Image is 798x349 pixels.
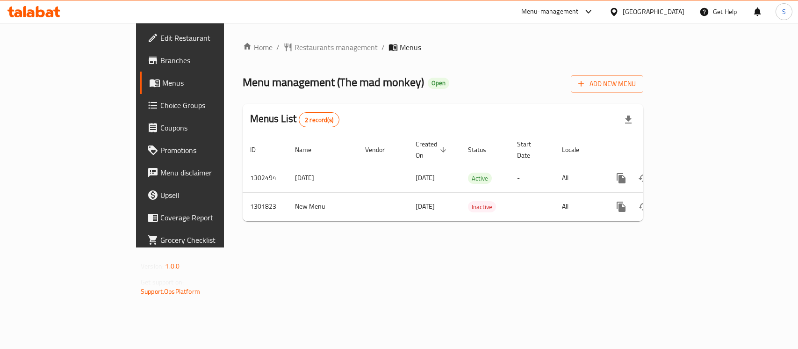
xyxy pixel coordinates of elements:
[562,144,591,155] span: Locale
[140,72,269,94] a: Menus
[521,6,579,17] div: Menu-management
[160,55,262,66] span: Branches
[288,164,358,192] td: [DATE]
[141,285,200,298] a: Support.OpsPlatform
[140,27,269,49] a: Edit Restaurant
[250,144,268,155] span: ID
[140,206,269,229] a: Coverage Report
[140,116,269,139] a: Coupons
[141,260,164,272] span: Version:
[510,164,554,192] td: -
[160,100,262,111] span: Choice Groups
[617,109,640,131] div: Export file
[416,200,435,212] span: [DATE]
[468,173,492,184] span: Active
[468,201,496,212] div: Inactive
[141,276,184,288] span: Get support on:
[554,164,603,192] td: All
[295,42,378,53] span: Restaurants management
[468,144,498,155] span: Status
[381,42,385,53] li: /
[140,161,269,184] a: Menu disclaimer
[416,138,449,161] span: Created On
[610,167,633,189] button: more
[571,75,643,93] button: Add New Menu
[160,145,262,156] span: Promotions
[295,144,324,155] span: Name
[165,260,180,272] span: 1.0.0
[610,196,633,218] button: more
[160,167,262,178] span: Menu disclaimer
[140,49,269,72] a: Branches
[428,78,449,89] div: Open
[603,136,707,164] th: Actions
[250,112,339,127] h2: Menus List
[623,7,684,17] div: [GEOGRAPHIC_DATA]
[160,32,262,44] span: Edit Restaurant
[283,42,378,53] a: Restaurants management
[633,167,655,189] button: Change Status
[468,202,496,212] span: Inactive
[288,192,358,221] td: New Menu
[243,72,424,93] span: Menu management ( The mad monkey )
[160,189,262,201] span: Upsell
[162,77,262,88] span: Menus
[140,229,269,251] a: Grocery Checklist
[243,136,707,221] table: enhanced table
[510,192,554,221] td: -
[400,42,421,53] span: Menus
[243,42,643,53] nav: breadcrumb
[299,116,339,124] span: 2 record(s)
[276,42,280,53] li: /
[365,144,397,155] span: Vendor
[416,172,435,184] span: [DATE]
[554,192,603,221] td: All
[299,112,339,127] div: Total records count
[578,78,636,90] span: Add New Menu
[140,184,269,206] a: Upsell
[160,234,262,246] span: Grocery Checklist
[633,196,655,218] button: Change Status
[782,7,786,17] span: S
[140,94,269,116] a: Choice Groups
[517,138,543,161] span: Start Date
[428,79,449,87] span: Open
[160,122,262,133] span: Coupons
[160,212,262,223] span: Coverage Report
[140,139,269,161] a: Promotions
